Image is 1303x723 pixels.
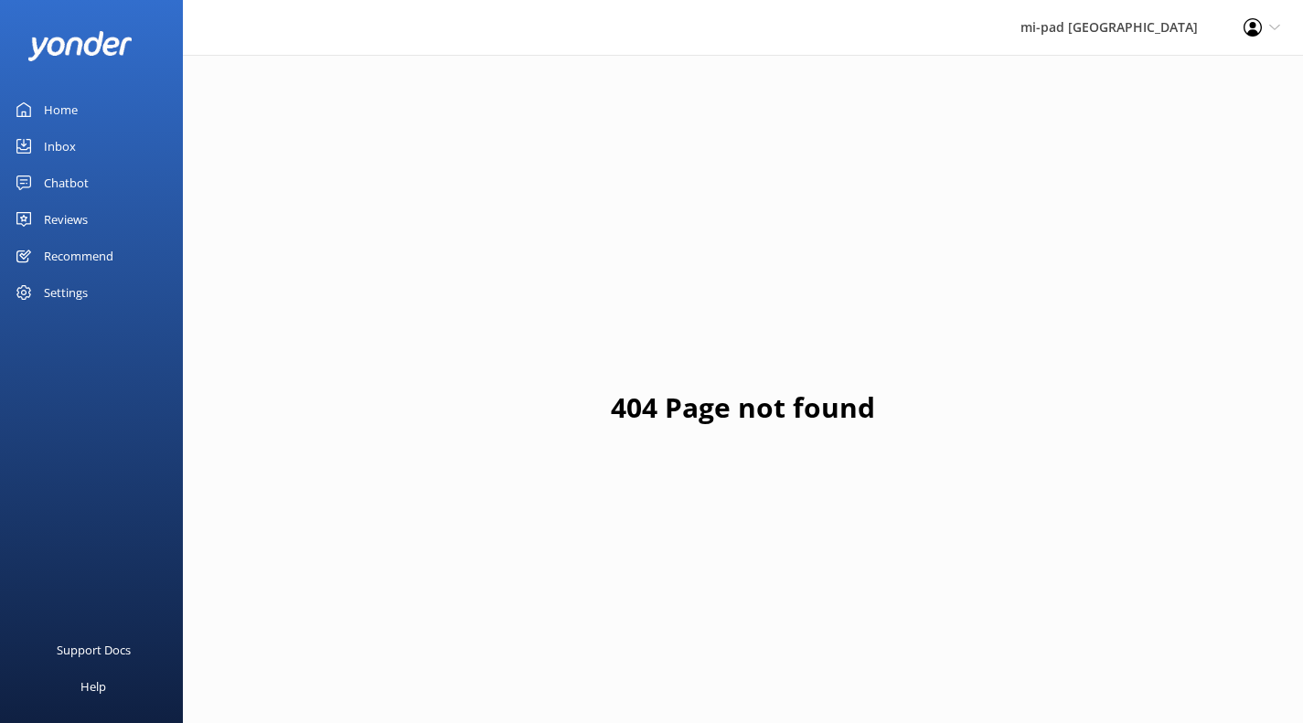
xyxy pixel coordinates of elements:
[44,165,89,201] div: Chatbot
[44,274,88,311] div: Settings
[611,386,875,430] h1: 404 Page not found
[44,238,113,274] div: Recommend
[57,632,131,668] div: Support Docs
[44,201,88,238] div: Reviews
[80,668,106,705] div: Help
[44,91,78,128] div: Home
[27,31,133,61] img: yonder-white-logo.png
[44,128,76,165] div: Inbox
